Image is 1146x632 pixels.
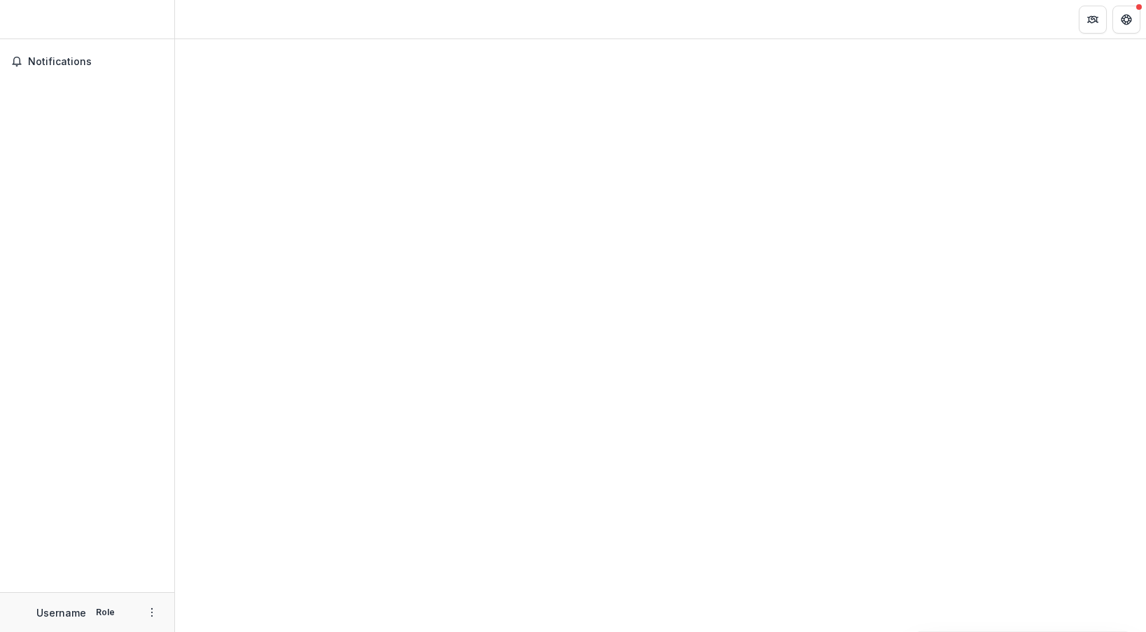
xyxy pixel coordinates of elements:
button: More [144,604,160,621]
button: Get Help [1112,6,1140,34]
p: Role [92,606,119,619]
button: Notifications [6,50,169,73]
button: Partners [1079,6,1107,34]
p: Username [36,605,86,620]
span: Notifications [28,56,163,68]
